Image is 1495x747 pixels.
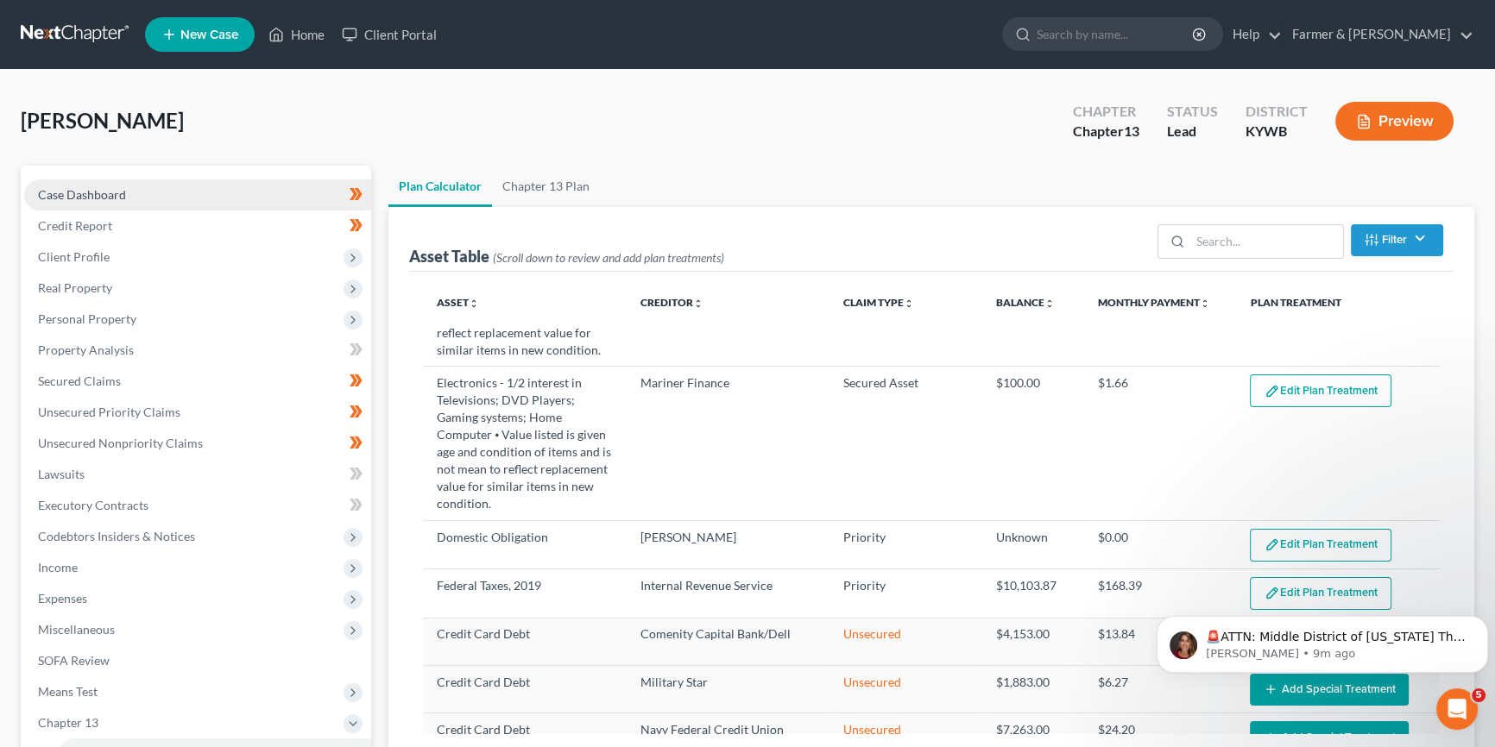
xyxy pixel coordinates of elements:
button: Filter [1351,224,1443,256]
iframe: Intercom notifications message [1150,580,1495,700]
a: Credit Report [24,210,371,242]
span: Expenses [38,591,87,606]
span: (Scroll down to review and add plan treatments) [493,250,724,265]
td: Credit Card Debt [423,618,627,665]
iframe: Intercom live chat [1436,688,1478,730]
span: Real Property [38,280,112,295]
a: Lawsuits [24,459,371,490]
input: Search... [1190,225,1343,258]
a: Monthly Paymentunfold_more [1098,296,1210,309]
a: Home [260,19,333,50]
td: Secured Asset [830,367,982,520]
a: Claim Typeunfold_more [843,296,914,309]
td: Domestic Obligation [423,520,627,568]
td: $1.66 [1084,367,1237,520]
button: Edit Plan Treatment [1250,577,1391,610]
i: unfold_more [1200,298,1210,309]
a: SOFA Review [24,645,371,676]
span: Secured Claims [38,373,121,388]
td: $13.84 [1084,618,1237,665]
span: 5 [1472,688,1486,702]
img: edit-pencil-c1479a1de80d8dea1e2430c2f745a3c6a07e9d7aa2eeffe225670001d78357a8.svg [1265,384,1279,399]
td: $168.39 [1084,569,1237,618]
img: edit-pencil-c1479a1de80d8dea1e2430c2f745a3c6a07e9d7aa2eeffe225670001d78357a8.svg [1265,537,1279,552]
td: Priority [830,569,982,618]
div: KYWB [1246,122,1308,141]
td: [PERSON_NAME] [627,520,830,568]
td: Military Star [627,666,830,713]
td: $0.00 [1084,520,1237,568]
td: $6.27 [1084,666,1237,713]
a: Creditorunfold_more [640,296,703,309]
div: Asset Table [409,246,724,267]
span: Lawsuits [38,467,85,481]
span: Means Test [38,684,98,699]
td: Comenity Capital Bank/Dell [627,618,830,665]
i: unfold_more [469,298,479,309]
td: Mariner Finance [627,367,830,520]
td: Credit Card Debt [423,666,627,713]
td: Priority [830,520,982,568]
span: Executory Contracts [38,498,148,512]
span: New Case [180,28,238,41]
span: Credit Report [38,218,112,233]
td: $1,883.00 [982,666,1084,713]
button: Preview [1335,102,1454,141]
a: Unsecured Priority Claims [24,397,371,428]
div: Lead [1167,122,1218,141]
a: Client Portal [333,19,445,50]
a: Unsecured Nonpriority Claims [24,428,371,459]
input: Search by name... [1037,18,1195,50]
i: unfold_more [904,298,914,309]
div: Chapter [1073,122,1139,141]
div: District [1246,102,1308,122]
th: Plan Treatment [1236,286,1440,320]
i: unfold_more [693,298,703,309]
span: SOFA Review [38,653,110,668]
a: Chapter 13 Plan [492,166,600,207]
a: Property Analysis [24,335,371,366]
td: $100.00 [982,367,1084,520]
td: Federal Taxes, 2019 [423,569,627,618]
i: unfold_more [1044,298,1055,309]
td: $4,153.00 [982,618,1084,665]
span: Miscellaneous [38,622,115,637]
span: 13 [1124,122,1139,139]
a: Plan Calculator [388,166,492,207]
span: Codebtors Insiders & Notices [38,529,195,543]
a: Secured Claims [24,366,371,397]
a: Farmer & [PERSON_NAME] [1284,19,1473,50]
span: Personal Property [38,311,136,326]
span: [PERSON_NAME] [21,108,184,133]
button: Edit Plan Treatment [1250,374,1391,407]
span: Client Profile [38,249,110,264]
span: Case Dashboard [38,187,126,202]
td: Internal Revenue Service [627,569,830,618]
td: Unsecured [830,618,982,665]
button: Edit Plan Treatment [1250,529,1391,562]
span: Unsecured Priority Claims [38,405,180,419]
td: Unsecured [830,666,982,713]
a: Assetunfold_more [437,296,479,309]
a: Balanceunfold_more [996,296,1055,309]
span: Property Analysis [38,342,134,357]
div: Chapter [1073,102,1139,122]
span: Unsecured Nonpriority Claims [38,436,203,450]
a: Case Dashboard [24,179,371,210]
td: Unknown [982,520,1084,568]
div: Status [1167,102,1218,122]
span: Chapter 13 [38,715,98,730]
span: Income [38,560,78,574]
td: Electronics - 1/2 interest in Televisions; DVD Players; Gaming systems; Home Computer ⦁ Value lis... [423,367,627,520]
a: Executory Contracts [24,490,371,521]
a: Help [1224,19,1282,50]
td: $10,103.87 [982,569,1084,618]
